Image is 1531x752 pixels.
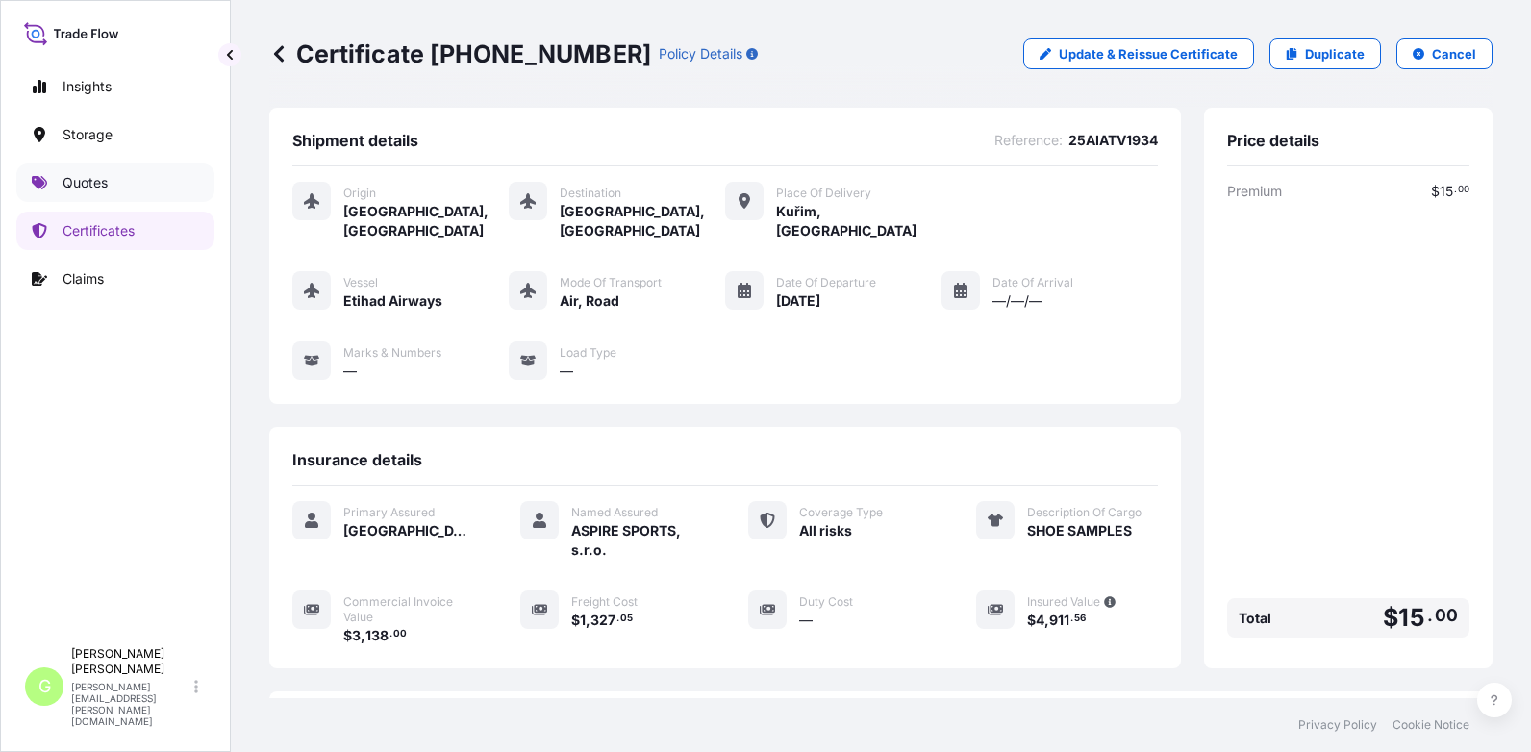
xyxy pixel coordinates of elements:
[799,505,883,520] span: Coverage Type
[1454,187,1457,193] span: .
[1036,614,1044,627] span: 4
[1458,187,1469,193] span: 00
[1383,606,1398,630] span: $
[799,611,813,630] span: —
[1431,185,1440,198] span: $
[361,629,365,642] span: ,
[16,67,214,106] a: Insights
[776,202,941,240] span: Kuřim, [GEOGRAPHIC_DATA]
[1440,185,1453,198] span: 15
[343,186,376,201] span: Origin
[63,77,112,96] p: Insights
[1068,131,1158,150] span: 25AIATV1934
[63,269,104,288] p: Claims
[560,202,725,240] span: [GEOGRAPHIC_DATA], [GEOGRAPHIC_DATA]
[269,38,651,69] p: Certificate [PHONE_NUMBER]
[659,44,742,63] p: Policy Details
[1239,609,1271,628] span: Total
[1044,614,1049,627] span: ,
[1027,505,1142,520] span: Description Of Cargo
[352,629,361,642] span: 3
[1227,131,1319,150] span: Price details
[343,505,435,520] span: Primary Assured
[616,615,619,622] span: .
[343,202,509,240] span: [GEOGRAPHIC_DATA], [GEOGRAPHIC_DATA]
[71,646,190,677] p: [PERSON_NAME] [PERSON_NAME]
[1049,614,1069,627] span: 911
[389,631,392,638] span: .
[1059,44,1238,63] p: Update & Reissue Certificate
[799,521,852,540] span: All risks
[63,173,108,192] p: Quotes
[1393,717,1469,733] a: Cookie Notice
[1269,38,1381,69] a: Duplicate
[71,681,190,727] p: [PERSON_NAME][EMAIL_ADDRESS][PERSON_NAME][DOMAIN_NAME]
[16,163,214,202] a: Quotes
[992,291,1042,311] span: —/—/—
[1070,615,1073,622] span: .
[38,677,51,696] span: G
[343,629,352,642] span: $
[365,629,389,642] span: 138
[560,275,662,290] span: Mode of Transport
[1298,717,1377,733] a: Privacy Policy
[343,275,378,290] span: Vessel
[1396,38,1493,69] button: Cancel
[571,521,702,560] span: ASPIRE SPORTS, s.r.o.
[571,614,580,627] span: $
[343,362,357,381] span: —
[393,631,407,638] span: 00
[580,614,586,627] span: 1
[1305,44,1365,63] p: Duplicate
[1027,594,1100,610] span: Insured Value
[571,594,638,610] span: Freight Cost
[63,221,135,240] p: Certificates
[776,275,876,290] span: Date of Departure
[571,505,658,520] span: Named Assured
[292,450,422,469] span: Insurance details
[560,362,573,381] span: —
[560,291,619,311] span: Air, Road
[63,125,113,144] p: Storage
[620,615,633,622] span: 05
[1432,44,1476,63] p: Cancel
[1023,38,1254,69] a: Update & Reissue Certificate
[1398,606,1424,630] span: 15
[1435,610,1458,621] span: 00
[343,291,442,311] span: Etihad Airways
[799,594,853,610] span: Duty Cost
[16,115,214,154] a: Storage
[1074,615,1086,622] span: 56
[776,291,820,311] span: [DATE]
[16,212,214,250] a: Certificates
[560,345,616,361] span: Load Type
[1427,610,1433,621] span: .
[292,131,418,150] span: Shipment details
[586,614,590,627] span: ,
[343,594,474,625] span: Commercial Invoice Value
[16,260,214,298] a: Claims
[343,345,441,361] span: Marks & Numbers
[343,521,474,540] span: [GEOGRAPHIC_DATA]
[590,614,615,627] span: 327
[1027,521,1132,540] span: SHOE SAMPLES
[776,186,871,201] span: Place of Delivery
[1027,614,1036,627] span: $
[560,186,621,201] span: Destination
[1227,182,1282,201] span: Premium
[992,275,1073,290] span: Date of Arrival
[994,131,1063,150] span: Reference :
